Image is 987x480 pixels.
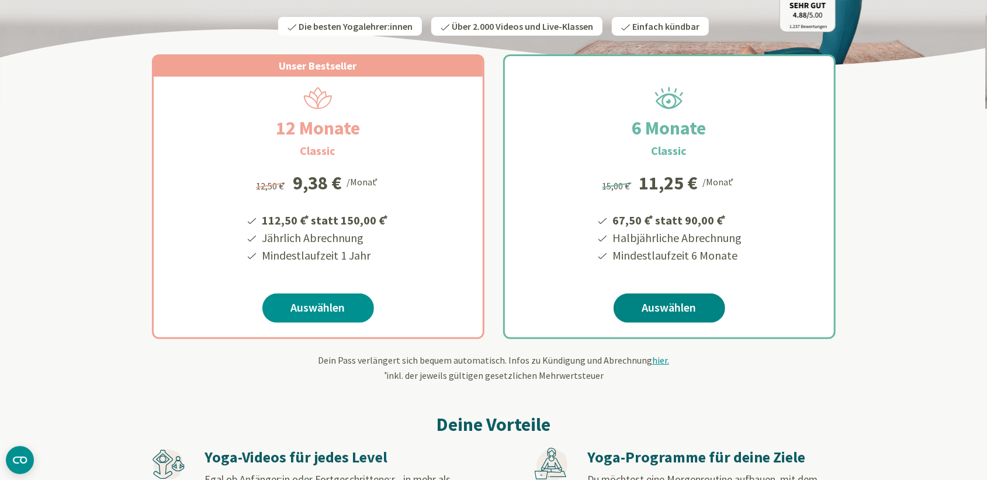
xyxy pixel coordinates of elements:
[205,448,452,467] h3: Yoga-Videos für jedes Level
[300,142,336,160] h3: Classic
[261,247,390,264] li: Mindestlaufzeit 1 Jahr
[261,229,390,247] li: Jährlich Abrechnung
[602,180,633,192] span: 15,00 €
[604,114,735,142] h2: 6 Monate
[279,59,357,72] span: Unser Bestseller
[703,174,736,189] div: /Monat
[588,448,834,467] h3: Yoga-Programme für deine Ziele
[248,114,388,142] h2: 12 Monate
[611,209,742,229] li: 67,50 € statt 90,00 €
[261,209,390,229] li: 112,50 € statt 150,00 €
[152,410,836,438] h2: Deine Vorteile
[299,20,413,32] span: Die besten Yogalehrer:innen
[383,370,604,381] span: inkl. der jeweils gültigen gesetzlichen Mehrwertsteuer
[632,20,699,32] span: Einfach kündbar
[6,446,34,474] button: CMP-Widget öffnen
[614,293,725,323] a: Auswählen
[293,174,342,192] div: 9,38 €
[611,229,742,247] li: Halbjährliche Abrechnung
[652,354,669,366] span: hier.
[152,353,836,382] div: Dein Pass verlängert sich bequem automatisch. Infos zu Kündigung und Abrechnung
[452,20,593,32] span: Über 2.000 Videos und Live-Klassen
[262,293,374,323] a: Auswählen
[639,174,698,192] div: 11,25 €
[347,174,380,189] div: /Monat
[256,180,287,192] span: 12,50 €
[652,142,687,160] h3: Classic
[611,247,742,264] li: Mindestlaufzeit 6 Monate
